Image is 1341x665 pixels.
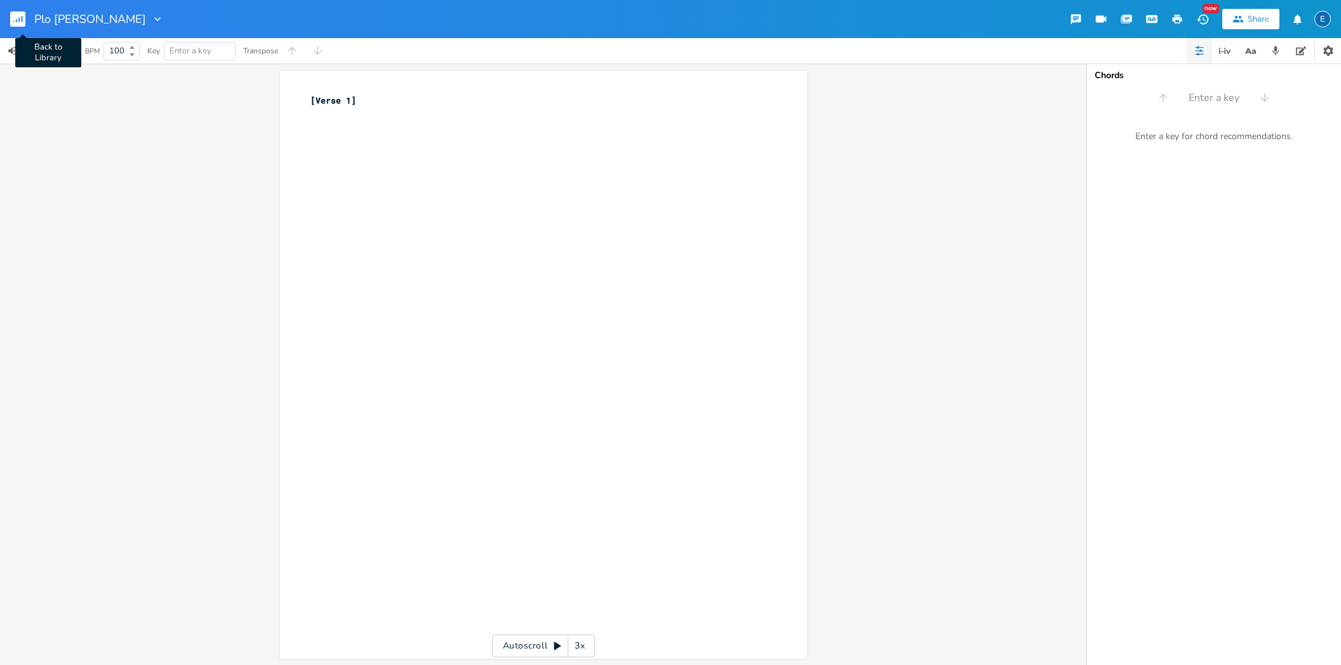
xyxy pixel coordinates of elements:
div: Enter a key for chord recommendations. [1087,123,1341,150]
div: Transpose [243,47,278,55]
div: BPM [85,48,100,55]
button: New [1190,8,1215,30]
div: emmanuel.grasset [1314,11,1331,27]
span: [Verse 1] [310,95,356,106]
span: Enter a key [1189,91,1239,105]
button: Back to Library [10,4,36,34]
span: Enter a key [170,45,211,57]
div: Chords [1095,71,1333,80]
span: Plo [PERSON_NAME] [34,13,146,25]
div: New [1203,4,1219,13]
div: Key [147,47,160,55]
div: Autoscroll [492,635,595,657]
div: 3x [568,635,591,657]
div: Share [1248,13,1269,25]
button: E [1314,4,1331,34]
button: Share [1222,9,1279,29]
